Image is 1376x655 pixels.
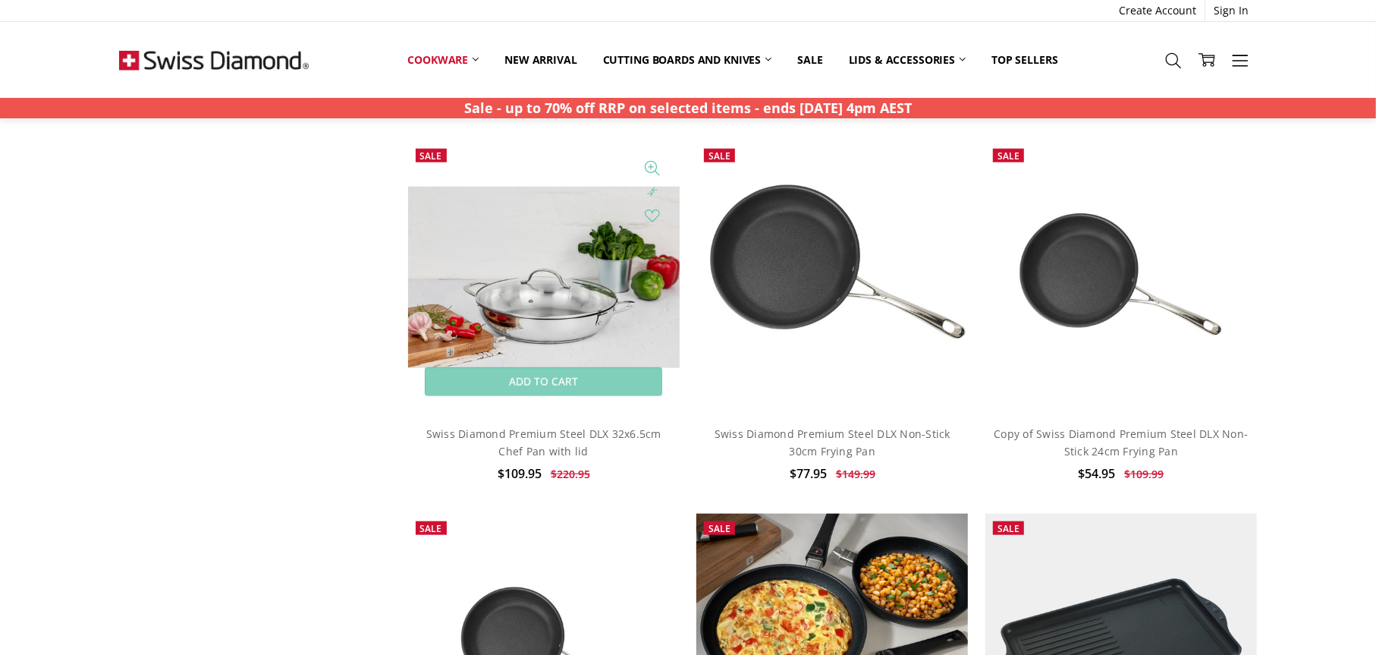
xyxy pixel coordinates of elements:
[492,43,589,77] a: New arrival
[708,150,730,162] span: Sale
[464,99,912,117] strong: Sale - up to 70% off RRP on selected items - ends [DATE] 4pm AEST
[836,467,875,481] span: $149.99
[425,367,662,396] a: Add to Cart
[997,522,1019,535] span: Sale
[420,522,442,535] span: Sale
[1124,467,1164,481] span: $109.99
[994,427,1248,458] a: Copy of Swiss Diamond Premium Steel DLX Non-Stick 24cm Frying Pan
[394,43,492,77] a: Cookware
[997,150,1019,162] span: Sale
[420,150,442,162] span: Sale
[836,43,979,77] a: Lids & Accessories
[119,22,309,98] img: Free Shipping On Every Order
[1078,465,1115,482] span: $54.95
[408,187,680,368] img: Swiss Diamond Premium Steel DLX 32x6.5cm Chef Pan with lid
[784,43,835,77] a: Sale
[696,141,968,413] img: Swiss Diamond Premium Steel DLX Non-Stick 30cm Frying Pan
[408,141,680,413] a: Swiss Diamond Premium Steel DLX 32x6.5cm Chef Pan with lid
[715,427,950,458] a: Swiss Diamond Premium Steel DLX Non-Stick 30cm Frying Pan
[985,141,1257,413] img: Copy of Swiss Diamond Premium Steel DLX Non-Stick 24cm Frying Pan
[498,465,542,482] span: $109.95
[590,43,785,77] a: Cutting boards and knives
[979,43,1070,77] a: Top Sellers
[551,467,590,481] span: $220.95
[426,427,661,458] a: Swiss Diamond Premium Steel DLX 32x6.5cm Chef Pan with lid
[708,522,730,535] span: Sale
[790,465,827,482] span: $77.95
